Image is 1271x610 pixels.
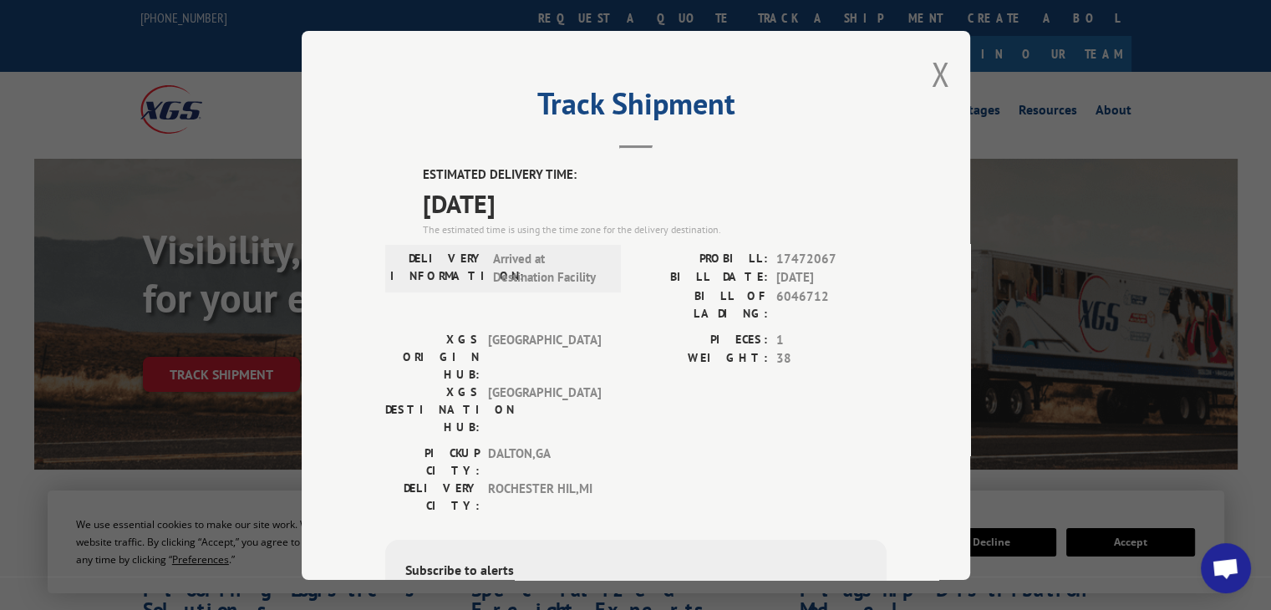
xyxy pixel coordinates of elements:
[776,249,887,268] span: 17472067
[636,330,768,349] label: PIECES:
[636,349,768,369] label: WEIGHT:
[385,92,887,124] h2: Track Shipment
[423,184,887,221] span: [DATE]
[423,165,887,185] label: ESTIMATED DELIVERY TIME:
[390,249,485,287] label: DELIVERY INFORMATION:
[1201,543,1251,593] div: Open chat
[385,444,480,479] label: PICKUP CITY:
[423,221,887,236] div: The estimated time is using the time zone for the delivery destination.
[636,249,768,268] label: PROBILL:
[636,287,768,322] label: BILL OF LADING:
[776,349,887,369] span: 38
[776,330,887,349] span: 1
[931,52,949,96] button: Close modal
[385,479,480,514] label: DELIVERY CITY:
[385,330,480,383] label: XGS ORIGIN HUB:
[776,268,887,287] span: [DATE]
[488,444,601,479] span: DALTON , GA
[488,383,601,435] span: [GEOGRAPHIC_DATA]
[493,249,606,287] span: Arrived at Destination Facility
[488,479,601,514] span: ROCHESTER HIL , MI
[385,383,480,435] label: XGS DESTINATION HUB:
[636,268,768,287] label: BILL DATE:
[776,287,887,322] span: 6046712
[405,559,867,583] div: Subscribe to alerts
[488,330,601,383] span: [GEOGRAPHIC_DATA]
